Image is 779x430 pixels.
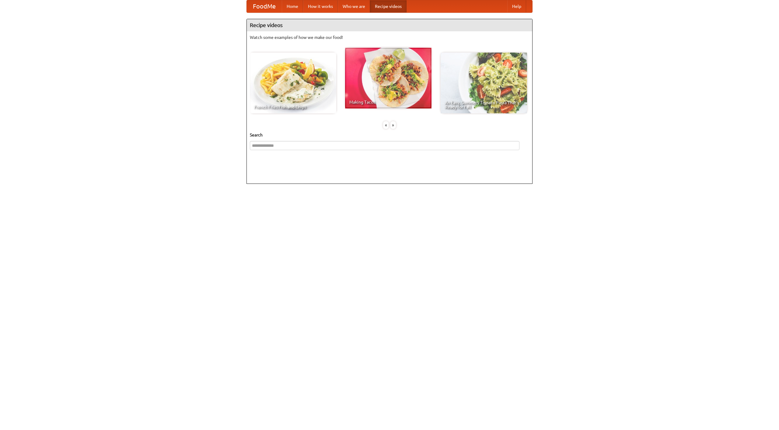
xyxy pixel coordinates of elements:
[247,19,532,31] h4: Recipe videos
[370,0,407,12] a: Recipe videos
[250,53,336,113] a: French Fries Fish and Chips
[338,0,370,12] a: Who we are
[383,121,389,129] div: «
[390,121,396,129] div: »
[282,0,303,12] a: Home
[250,132,529,138] h5: Search
[445,101,523,109] span: An Easy, Summery Tomato Pasta That's Ready for Fall
[303,0,338,12] a: How it works
[345,48,431,108] a: Making Tacos
[250,34,529,40] p: Watch some examples of how we make our food!
[254,105,332,109] span: French Fries Fish and Chips
[247,0,282,12] a: FoodMe
[507,0,526,12] a: Help
[441,53,527,113] a: An Easy, Summery Tomato Pasta That's Ready for Fall
[349,100,427,104] span: Making Tacos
